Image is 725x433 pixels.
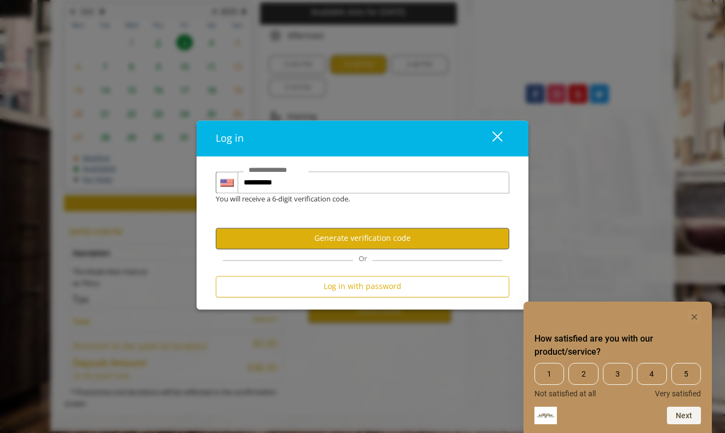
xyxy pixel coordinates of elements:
div: You will receive a 6-digit verification code. [208,194,501,205]
span: Log in [216,132,244,145]
h2: How satisfied are you with our product/service? Select an option from 1 to 5, with 1 being Not sa... [534,332,701,359]
button: Hide survey [688,310,701,324]
div: How satisfied are you with our product/service? Select an option from 1 to 5, with 1 being Not sa... [534,310,701,424]
span: 4 [637,363,666,385]
span: 2 [568,363,598,385]
span: 3 [603,363,632,385]
span: 1 [534,363,564,385]
button: Log in with password [216,276,509,297]
div: How satisfied are you with our product/service? Select an option from 1 to 5, with 1 being Not sa... [534,363,701,398]
button: Generate verification code [216,228,509,249]
span: Very satisfied [655,389,701,398]
div: close dialog [480,130,502,147]
button: close dialog [472,127,509,149]
span: 5 [671,363,701,385]
span: Or [353,253,372,263]
div: Country [216,172,238,194]
button: Next question [667,407,701,424]
span: Not satisfied at all [534,389,596,398]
